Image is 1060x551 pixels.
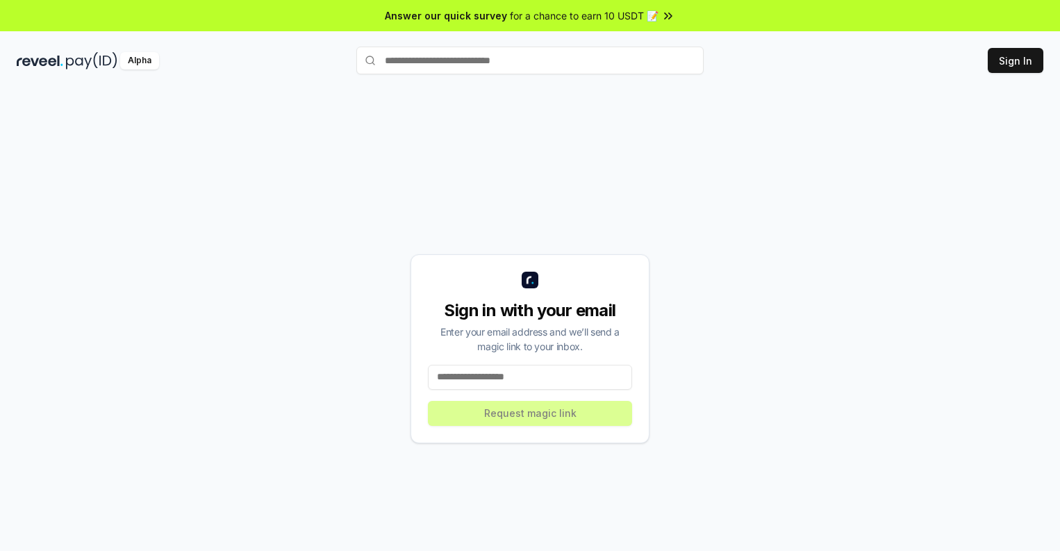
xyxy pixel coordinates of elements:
[510,8,659,23] span: for a chance to earn 10 USDT 📝
[66,52,117,69] img: pay_id
[988,48,1043,73] button: Sign In
[428,324,632,354] div: Enter your email address and we’ll send a magic link to your inbox.
[385,8,507,23] span: Answer our quick survey
[522,272,538,288] img: logo_small
[428,299,632,322] div: Sign in with your email
[17,52,63,69] img: reveel_dark
[120,52,159,69] div: Alpha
